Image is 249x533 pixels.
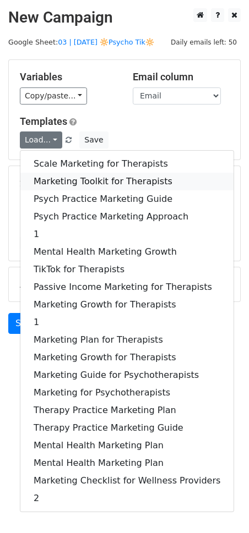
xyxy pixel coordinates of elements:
[20,155,234,173] a: Scale Marketing for Therapists
[20,349,234,366] a: Marketing Growth for Therapists
[167,38,241,46] a: Daily emails left: 50
[20,296,234,314] a: Marketing Growth for Therapists
[20,437,234,454] a: Mental Health Marketing Plan
[20,419,234,437] a: Therapy Practice Marketing Guide
[20,226,234,243] a: 1
[8,8,241,27] h2: New Campaign
[20,116,67,127] a: Templates
[194,480,249,533] iframe: Chat Widget
[20,472,234,490] a: Marketing Checklist for Wellness Providers
[20,278,234,296] a: Passive Income Marketing for Therapists
[20,490,234,507] a: 2
[20,384,234,402] a: Marketing for Psychotherapists
[8,313,45,334] a: Send
[133,71,229,83] h5: Email column
[20,331,234,349] a: Marketing Plan for Therapists
[20,402,234,419] a: Therapy Practice Marketing Plan
[20,208,234,226] a: Psych Practice Marketing Approach
[8,38,154,46] small: Google Sheet:
[20,243,234,261] a: Mental Health Marketing Growth
[20,87,87,105] a: Copy/paste...
[58,38,154,46] a: 03 | [DATE] 🔆Psycho Tik🔆
[20,190,234,208] a: Psych Practice Marketing Guide
[20,131,62,149] a: Load...
[20,71,116,83] h5: Variables
[20,261,234,278] a: TikTok for Therapists
[20,366,234,384] a: Marketing Guide for Psychotherapists
[20,314,234,331] a: 1
[79,131,108,149] button: Save
[20,173,234,190] a: Marketing Toolkit for Therapists
[20,454,234,472] a: Mental Health Marketing Plan
[167,36,241,48] span: Daily emails left: 50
